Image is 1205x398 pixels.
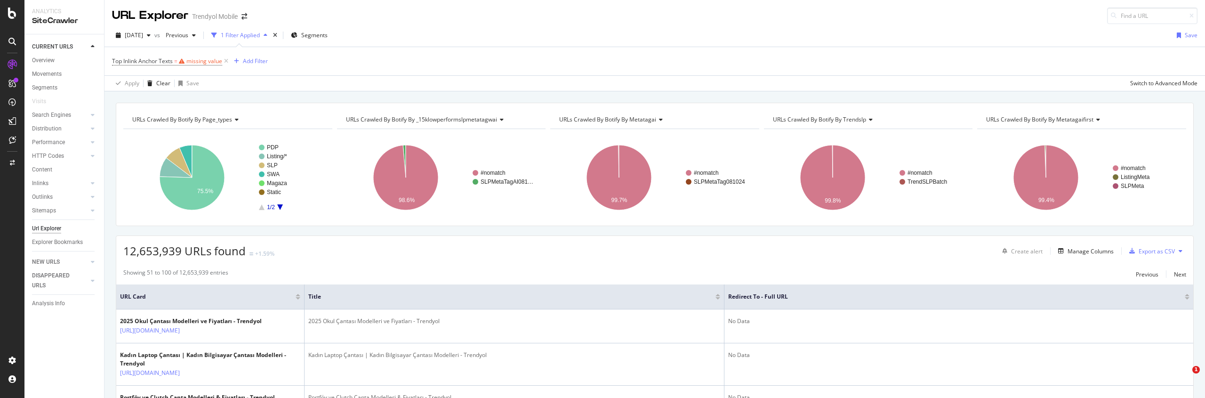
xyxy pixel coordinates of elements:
[764,137,973,219] svg: A chart.
[32,110,71,120] div: Search Engines
[32,299,97,309] a: Analysis Info
[32,42,88,52] a: CURRENT URLS
[162,28,200,43] button: Previous
[120,317,262,325] div: 2025 Okul Çantası Modelleri ve Fiyatları - Trendyol
[308,351,720,359] div: Kadın Laptop Çantası | Kadın Bilgisayar Çantası Modelleri - Trendyol
[267,162,278,169] text: SLP
[174,57,177,65] span: =
[120,292,293,301] span: URL Card
[32,257,88,267] a: NEW URLS
[32,237,97,247] a: Explorer Bookmarks
[611,197,627,203] text: 99.7%
[32,192,88,202] a: Outlinks
[125,79,139,87] div: Apply
[32,271,80,291] div: DISAPPEARED URLS
[32,179,48,188] div: Inlinks
[32,83,97,93] a: Segments
[130,112,324,127] h4: URLs Crawled By Botify By page_types
[1173,28,1197,43] button: Save
[186,57,222,65] div: missing value
[32,124,62,134] div: Distribution
[301,31,328,39] span: Segments
[32,83,57,93] div: Segments
[1126,76,1197,91] button: Switch to Advanced Mode
[1054,245,1114,257] button: Manage Columns
[32,56,55,65] div: Overview
[998,244,1043,259] button: Create alert
[308,292,701,301] span: Title
[162,31,188,39] span: Previous
[1174,268,1186,280] button: Next
[557,112,751,127] h4: URLs Crawled By Botify By metatagai
[249,252,253,255] img: Equal
[112,76,139,91] button: Apply
[243,57,268,65] div: Add Filter
[123,137,332,219] svg: A chart.
[728,292,1171,301] span: Redirect To - Full URL
[32,165,97,175] a: Content
[1174,270,1186,278] div: Next
[728,317,1189,325] div: No Data
[32,224,97,234] a: Url Explorer
[977,137,1186,219] svg: A chart.
[186,79,199,87] div: Save
[125,31,143,39] span: 2025 Aug. 31st
[559,115,656,123] span: URLs Crawled By Botify By metatagai
[175,76,199,91] button: Save
[694,179,745,185] text: SLPMetaTag081024
[156,79,170,87] div: Clear
[728,351,1189,359] div: No Data
[192,12,238,21] div: Trendyol Mobile
[267,171,280,178] text: SWA
[1136,268,1158,280] button: Previous
[123,243,246,259] span: 12,653,939 URLs found
[271,31,279,40] div: times
[32,97,56,106] a: Visits
[32,224,61,234] div: Url Explorer
[144,76,170,91] button: Clear
[32,16,96,26] div: SiteCrawler
[1121,174,1150,180] text: ListingMeta
[32,206,56,216] div: Sitemaps
[1192,366,1200,374] span: 1
[32,124,88,134] a: Distribution
[1068,247,1114,255] div: Manage Columns
[221,31,260,39] div: 1 Filter Applied
[32,165,52,175] div: Content
[120,351,300,368] div: Kadın Laptop Çantası | Kadın Bilgisayar Çantası Modelleri - Trendyol
[32,97,46,106] div: Visits
[32,151,88,161] a: HTTP Codes
[32,8,96,16] div: Analytics
[230,56,268,67] button: Add Filter
[773,115,866,123] span: URLs Crawled By Botify By trendslp
[32,138,88,147] a: Performance
[1121,183,1144,189] text: SLPMeta
[32,110,88,120] a: Search Engines
[120,326,180,335] a: [URL][DOMAIN_NAME]
[694,170,719,176] text: #nomatch
[287,28,331,43] button: Segments
[267,189,281,195] text: Static
[308,317,720,325] div: 2025 Okul Çantası Modelleri ve Fiyatları - Trendyol
[550,137,759,219] svg: A chart.
[908,170,932,176] text: #nomatch
[1173,366,1196,389] iframe: Intercom live chat
[123,268,228,280] div: Showing 51 to 100 of 12,653,939 entries
[32,69,62,79] div: Movements
[1139,247,1175,255] div: Export as CSV
[112,57,173,65] span: Top Inlink Anchor Texts
[208,28,271,43] button: 1 Filter Applied
[32,42,73,52] div: CURRENT URLS
[32,192,53,202] div: Outlinks
[197,188,213,195] text: 75.5%
[241,13,247,20] div: arrow-right-arrow-left
[1107,8,1197,24] input: Find a URL
[267,153,287,160] text: Listing/*
[771,112,964,127] h4: URLs Crawled By Botify By trendslp
[132,115,232,123] span: URLs Crawled By Botify By page_types
[255,250,274,258] div: +1.59%
[1011,247,1043,255] div: Create alert
[1125,244,1175,259] button: Export as CSV
[32,271,88,291] a: DISAPPEARED URLS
